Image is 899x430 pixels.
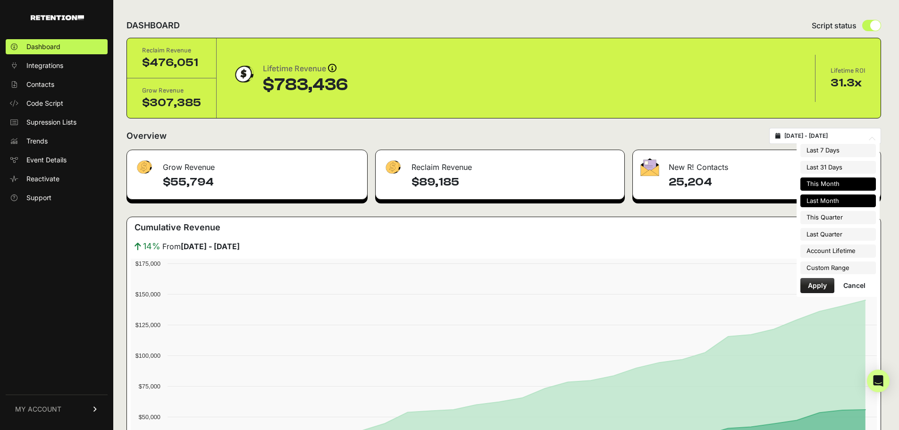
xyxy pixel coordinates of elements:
span: Script status [812,20,857,31]
div: $783,436 [263,76,348,94]
h4: $89,185 [412,175,617,190]
strong: [DATE] - [DATE] [181,242,240,251]
button: Cancel [836,278,873,293]
text: $75,000 [139,383,160,390]
text: $175,000 [135,260,160,267]
h2: Overview [126,129,167,143]
div: Grow Revenue [142,86,201,95]
img: fa-envelope-19ae18322b30453b285274b1b8af3d052b27d846a4fbe8435d1a52b978f639a2.png [640,158,659,176]
div: Open Intercom Messenger [867,370,890,392]
img: Retention.com [31,15,84,20]
li: This Month [800,177,876,191]
span: Trends [26,136,48,146]
text: $50,000 [139,413,160,421]
img: dollar-coin-05c43ed7efb7bc0c12610022525b4bbbb207c7efeef5aecc26f025e68dcafac9.png [232,62,255,86]
a: Code Script [6,96,108,111]
li: Account Lifetime [800,245,876,258]
a: Support [6,190,108,205]
h4: 25,204 [669,175,873,190]
div: $307,385 [142,95,201,110]
h3: Cumulative Revenue [134,221,220,234]
a: Reactivate [6,171,108,186]
div: Lifetime Revenue [263,62,348,76]
a: Trends [6,134,108,149]
li: Last 7 Days [800,144,876,157]
img: fa-dollar-13500eef13a19c4ab2b9ed9ad552e47b0d9fc28b02b83b90ba0e00f96d6372e9.png [134,158,153,177]
span: Supression Lists [26,118,76,127]
span: Integrations [26,61,63,70]
span: 14% [143,240,160,253]
span: From [162,241,240,252]
img: fa-dollar-13500eef13a19c4ab2b9ed9ad552e47b0d9fc28b02b83b90ba0e00f96d6372e9.png [383,158,402,177]
span: Event Details [26,155,67,165]
text: $100,000 [135,352,160,359]
span: Dashboard [26,42,60,51]
button: Apply [800,278,834,293]
div: Reclaim Revenue [142,46,201,55]
text: $125,000 [135,321,160,329]
h2: DASHBOARD [126,19,180,32]
div: Grow Revenue [127,150,367,178]
li: This Quarter [800,211,876,224]
a: Supression Lists [6,115,108,130]
div: Reclaim Revenue [376,150,624,178]
div: Lifetime ROI [831,66,865,76]
li: Last 31 Days [800,161,876,174]
span: MY ACCOUNT [15,405,61,414]
a: MY ACCOUNT [6,395,108,423]
h4: $55,794 [163,175,360,190]
li: Custom Range [800,261,876,275]
span: Code Script [26,99,63,108]
div: 31.3x [831,76,865,91]
li: Last Month [800,194,876,208]
div: $476,051 [142,55,201,70]
a: Integrations [6,58,108,73]
text: $150,000 [135,291,160,298]
div: New R! Contacts [633,150,881,178]
a: Contacts [6,77,108,92]
span: Contacts [26,80,54,89]
span: Support [26,193,51,202]
a: Dashboard [6,39,108,54]
a: Event Details [6,152,108,168]
span: Reactivate [26,174,59,184]
li: Last Quarter [800,228,876,241]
